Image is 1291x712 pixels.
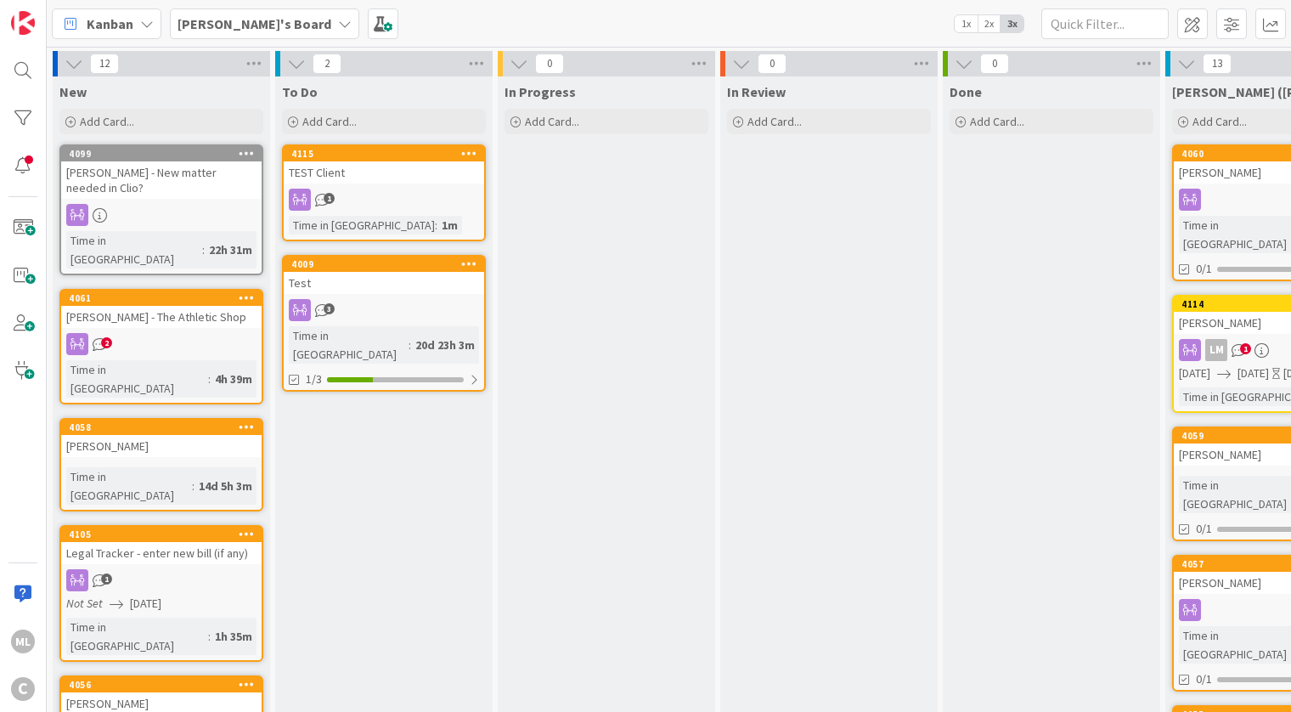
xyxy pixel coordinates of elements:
div: 4009 [291,258,484,270]
div: TEST Client [284,161,484,184]
a: 4105Legal Tracker - enter new bill (if any)Not Set[DATE]Time in [GEOGRAPHIC_DATA]:1h 35m [59,525,263,662]
input: Quick Filter... [1041,8,1169,39]
a: 4099[PERSON_NAME] - New matter needed in Clio?Time in [GEOGRAPHIC_DATA]:22h 31m [59,144,263,275]
span: 1/3 [306,370,322,388]
span: : [202,240,205,259]
div: 4061 [69,292,262,304]
span: : [208,627,211,646]
span: 0/1 [1196,260,1212,278]
span: 1 [324,193,335,204]
a: 4061[PERSON_NAME] - The Athletic ShopTime in [GEOGRAPHIC_DATA]:4h 39m [59,289,263,404]
a: 4058[PERSON_NAME]Time in [GEOGRAPHIC_DATA]:14d 5h 3m [59,418,263,511]
div: 4056 [61,677,262,692]
span: Add Card... [970,114,1024,129]
span: Kanban [87,14,133,34]
div: Test [284,272,484,294]
div: ML [11,630,35,653]
span: 1 [1240,343,1251,354]
div: [PERSON_NAME] [61,435,262,457]
div: 1m [437,216,462,235]
span: 0/1 [1196,520,1212,538]
a: 4115TEST ClientTime in [GEOGRAPHIC_DATA]:1m [282,144,486,241]
span: Add Card... [747,114,802,129]
div: 4009Test [284,257,484,294]
span: In Review [727,83,786,100]
div: 4056 [69,679,262,691]
img: Visit kanbanzone.com [11,11,35,35]
span: New [59,83,87,100]
div: LM [1205,339,1227,361]
div: 1h 35m [211,627,257,646]
span: [DATE] [1179,364,1210,382]
div: Time in [GEOGRAPHIC_DATA] [289,216,435,235]
div: Legal Tracker - enter new bill (if any) [61,542,262,564]
div: [PERSON_NAME] - The Athletic Shop [61,306,262,328]
div: Time in [GEOGRAPHIC_DATA] [289,326,409,364]
span: : [409,336,411,354]
div: 4099 [69,148,262,160]
i: Not Set [66,596,103,611]
span: Add Card... [80,114,134,129]
span: 3x [1001,15,1023,32]
div: 4061 [61,291,262,306]
span: 0 [535,54,564,74]
span: 3 [324,303,335,314]
div: 4009 [284,257,484,272]
div: Time in [GEOGRAPHIC_DATA] [66,231,202,268]
span: 2 [101,337,112,348]
span: 12 [90,54,119,74]
span: 13 [1203,54,1232,74]
span: In Progress [505,83,576,100]
b: [PERSON_NAME]'s Board [178,15,331,32]
div: 4h 39m [211,370,257,388]
span: 0 [980,54,1009,74]
span: Add Card... [525,114,579,129]
span: 2 [313,54,341,74]
a: 4009TestTime in [GEOGRAPHIC_DATA]:20d 23h 3m1/3 [282,255,486,392]
div: 4115 [284,146,484,161]
div: 4105Legal Tracker - enter new bill (if any) [61,527,262,564]
span: [DATE] [130,595,161,613]
span: : [435,216,437,235]
div: C [11,677,35,701]
span: : [208,370,211,388]
span: To Do [282,83,318,100]
div: 4058[PERSON_NAME] [61,420,262,457]
span: 1 [101,574,112,585]
div: Time in [GEOGRAPHIC_DATA] [66,360,208,398]
div: 22h 31m [205,240,257,259]
div: Time in [GEOGRAPHIC_DATA] [66,467,192,505]
span: 1x [955,15,978,32]
div: 14d 5h 3m [194,477,257,495]
span: Done [950,83,982,100]
div: 4105 [61,527,262,542]
div: 4058 [69,421,262,433]
div: 4099 [61,146,262,161]
div: 4105 [69,528,262,540]
div: Time in [GEOGRAPHIC_DATA] [66,618,208,655]
div: 4061[PERSON_NAME] - The Athletic Shop [61,291,262,328]
div: 4099[PERSON_NAME] - New matter needed in Clio? [61,146,262,199]
div: 4058 [61,420,262,435]
span: 0 [758,54,786,74]
div: [PERSON_NAME] - New matter needed in Clio? [61,161,262,199]
div: 20d 23h 3m [411,336,479,354]
span: [DATE] [1237,364,1269,382]
span: Add Card... [302,114,357,129]
span: 2x [978,15,1001,32]
span: 0/1 [1196,670,1212,688]
span: : [192,477,194,495]
div: 4115 [291,148,484,160]
span: Add Card... [1192,114,1247,129]
div: 4115TEST Client [284,146,484,184]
